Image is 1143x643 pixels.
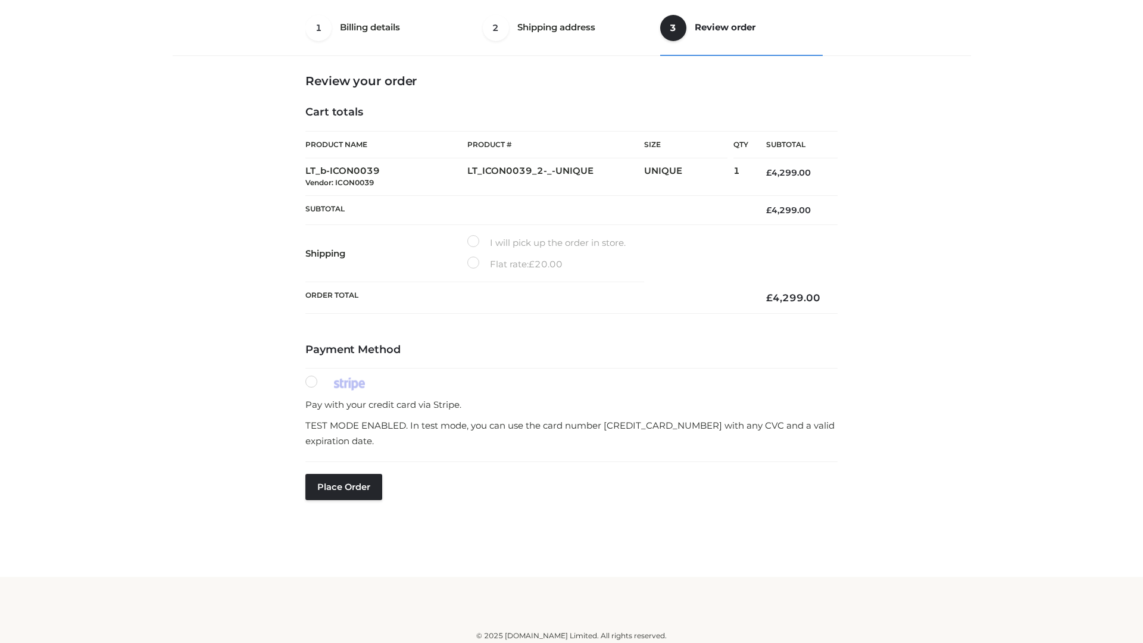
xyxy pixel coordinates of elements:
[305,282,748,314] th: Order Total
[748,132,838,158] th: Subtotal
[733,131,748,158] th: Qty
[305,195,748,224] th: Subtotal
[766,167,811,178] bdi: 4,299.00
[305,474,382,500] button: Place order
[529,258,535,270] span: £
[305,344,838,357] h4: Payment Method
[733,158,748,196] td: 1
[529,258,563,270] bdi: 20.00
[467,131,644,158] th: Product #
[766,205,772,216] span: £
[305,74,838,88] h3: Review your order
[305,131,467,158] th: Product Name
[305,178,374,187] small: Vendor: ICON0039
[177,630,966,642] div: © 2025 [DOMAIN_NAME] Limited. All rights reserved.
[305,397,838,413] p: Pay with your credit card via Stripe.
[467,235,626,251] label: I will pick up the order in store.
[766,167,772,178] span: £
[766,292,773,304] span: £
[305,225,467,282] th: Shipping
[305,418,838,448] p: TEST MODE ENABLED. In test mode, you can use the card number [CREDIT_CARD_NUMBER] with any CVC an...
[644,132,727,158] th: Size
[644,158,733,196] td: UNIQUE
[766,292,820,304] bdi: 4,299.00
[305,158,467,196] td: LT_b-ICON0039
[766,205,811,216] bdi: 4,299.00
[305,106,838,119] h4: Cart totals
[467,158,644,196] td: LT_ICON0039_2-_-UNIQUE
[467,257,563,272] label: Flat rate:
